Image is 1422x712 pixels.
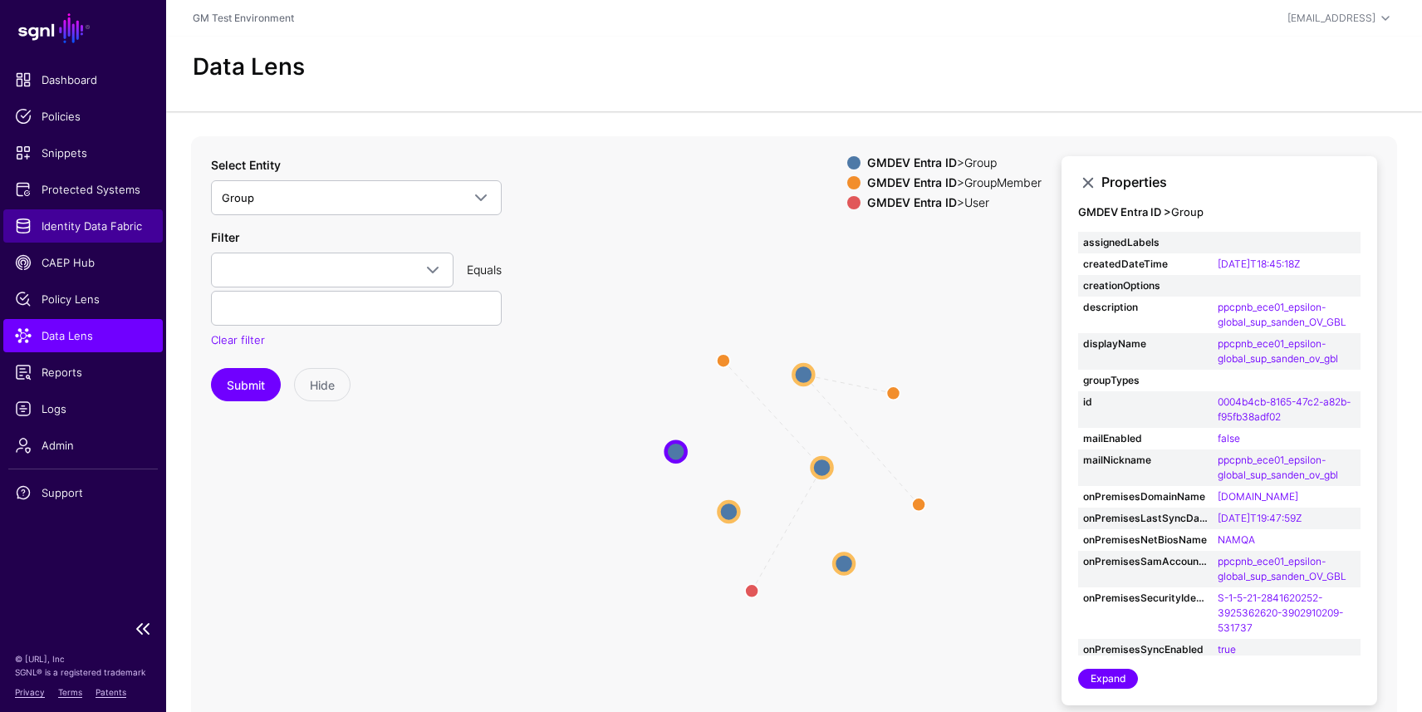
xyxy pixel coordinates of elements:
a: Logs [3,392,163,425]
a: ppcpnb_ece01_epsilon-global_sup_sanden_OV_GBL [1218,555,1346,582]
a: Clear filter [211,333,265,346]
span: Data Lens [15,327,151,344]
label: Select Entity [211,156,281,174]
a: S-1-5-21-2841620252-3925362620-3902910209-531737 [1218,592,1343,634]
p: © [URL], Inc [15,652,151,665]
a: Data Lens [3,319,163,352]
div: > GroupMember [864,176,1045,189]
a: Expand [1078,669,1138,689]
span: Policy Lens [15,291,151,307]
div: > User [864,196,1045,209]
div: > Group [864,156,1045,169]
strong: description [1083,300,1208,315]
button: Hide [294,368,351,401]
span: Policies [15,108,151,125]
span: Admin [15,437,151,454]
a: Terms [58,687,82,697]
a: Privacy [15,687,45,697]
a: SGNL [10,10,156,47]
a: [DATE]T18:45:18Z [1218,258,1300,270]
span: Dashboard [15,71,151,88]
strong: mailNickname [1083,453,1208,468]
span: Group [222,191,254,204]
a: CAEP Hub [3,246,163,279]
h2: Data Lens [193,53,305,81]
a: Protected Systems [3,173,163,206]
span: Logs [15,400,151,417]
strong: id [1083,395,1208,410]
strong: displayName [1083,336,1208,351]
strong: assignedLabels [1083,235,1208,250]
strong: onPremisesSamAccountName [1083,554,1208,569]
a: ppcpnb_ece01_epsilon-global_sup_sanden_ov_gbl [1218,454,1338,481]
a: false [1218,432,1240,444]
a: true [1218,643,1236,656]
strong: createdDateTime [1083,257,1208,272]
strong: GMDEV Entra ID [867,195,957,209]
span: Identity Data Fabric [15,218,151,234]
span: Snippets [15,145,151,161]
button: Submit [211,368,281,401]
p: SGNL® is a registered trademark [15,665,151,679]
a: ppcpnb_ece01_epsilon-global_sup_sanden_OV_GBL [1218,301,1346,328]
a: Policy Lens [3,282,163,316]
a: Policies [3,100,163,133]
strong: groupTypes [1083,373,1208,388]
strong: onPremisesNetBiosName [1083,533,1208,548]
span: Support [15,484,151,501]
strong: onPremisesLastSyncDateTime [1083,511,1208,526]
h4: Group [1078,206,1361,219]
a: [DATE]T19:47:59Z [1218,512,1302,524]
strong: creationOptions [1083,278,1208,293]
div: [EMAIL_ADDRESS] [1287,11,1375,26]
strong: onPremisesSecurityIdentifier [1083,591,1208,606]
a: ppcpnb_ece01_epsilon-global_sup_sanden_ov_gbl [1218,337,1338,365]
strong: GMDEV Entra ID [867,155,957,169]
div: Equals [460,261,508,278]
span: Reports [15,364,151,381]
strong: GMDEV Entra ID [867,175,957,189]
a: 0004b4cb-8165-47c2-a82b-f95fb38adf02 [1218,395,1351,423]
a: Reports [3,356,163,389]
strong: mailEnabled [1083,431,1208,446]
a: Patents [96,687,126,697]
a: GM Test Environment [193,12,294,24]
strong: GMDEV Entra ID > [1078,205,1171,219]
a: Identity Data Fabric [3,209,163,243]
a: Admin [3,429,163,462]
strong: onPremisesDomainName [1083,489,1208,504]
span: CAEP Hub [15,254,151,271]
a: Snippets [3,136,163,169]
span: Protected Systems [15,181,151,198]
h3: Properties [1101,174,1361,190]
label: Filter [211,228,239,246]
a: NAMQA [1218,533,1255,546]
a: Dashboard [3,63,163,96]
strong: onPremisesSyncEnabled [1083,642,1208,657]
a: [DOMAIN_NAME] [1218,490,1298,503]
